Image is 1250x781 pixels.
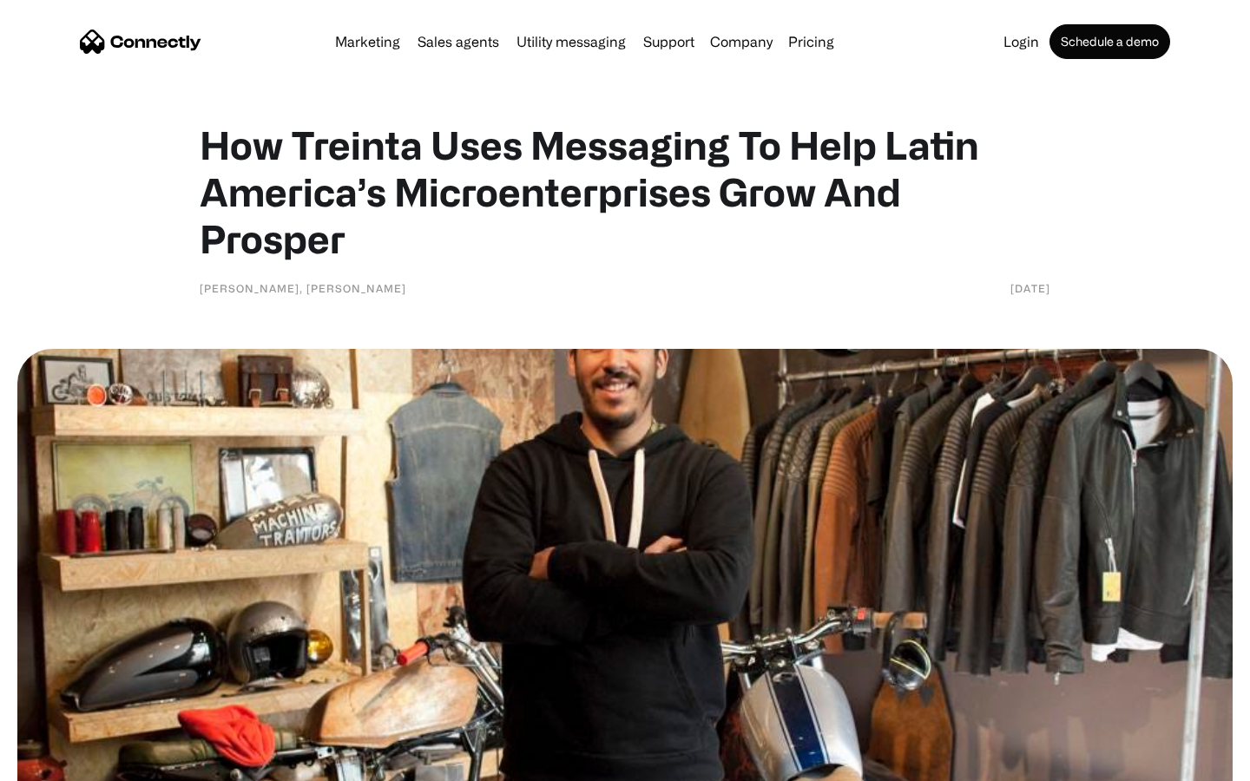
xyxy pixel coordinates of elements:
a: Pricing [781,35,841,49]
a: Schedule a demo [1049,24,1170,59]
a: Marketing [328,35,407,49]
a: Support [636,35,701,49]
a: Login [997,35,1046,49]
div: [PERSON_NAME], [PERSON_NAME] [200,279,406,297]
div: Company [710,30,773,54]
ul: Language list [35,751,104,775]
h1: How Treinta Uses Messaging To Help Latin America’s Microenterprises Grow And Prosper [200,121,1050,262]
aside: Language selected: English [17,751,104,775]
div: [DATE] [1010,279,1050,297]
a: Utility messaging [510,35,633,49]
a: Sales agents [411,35,506,49]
